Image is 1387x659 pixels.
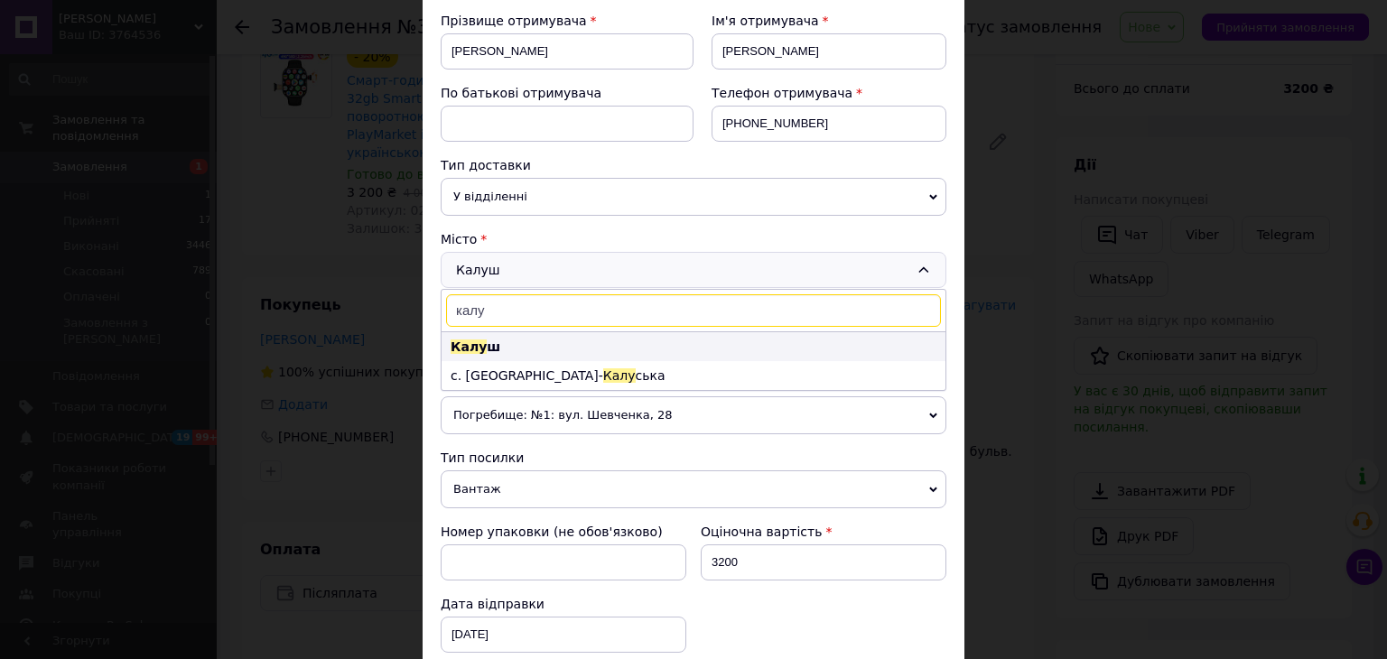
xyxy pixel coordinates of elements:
[712,106,946,142] input: +380
[712,86,852,100] span: Телефон отримувача
[451,339,500,354] b: ш
[441,178,946,216] span: У відділенні
[441,450,524,465] span: Тип посилки
[701,523,946,541] div: Оціночна вартість
[441,158,531,172] span: Тип доставки
[451,339,487,354] span: Калу
[603,368,636,383] span: Калу
[446,294,941,327] input: Знайти
[441,523,686,541] div: Номер упаковки (не обов'язково)
[441,595,686,613] div: Дата відправки
[442,361,945,390] li: с. [GEOGRAPHIC_DATA]- ська
[441,396,946,434] span: Погребище: №1: вул. Шевченка, 28
[712,14,819,28] span: Ім'я отримувача
[441,86,601,100] span: По батькові отримувача
[441,252,946,288] div: Калуш
[441,470,946,508] span: Вантаж
[441,230,946,248] div: Місто
[441,14,587,28] span: Прізвище отримувача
